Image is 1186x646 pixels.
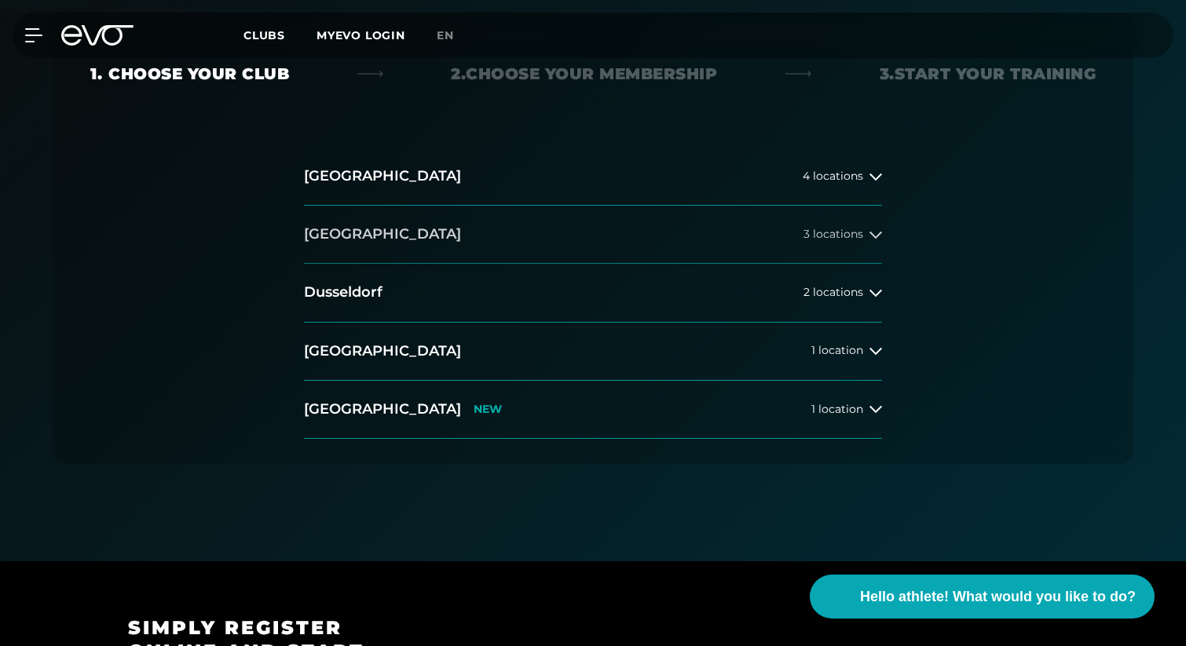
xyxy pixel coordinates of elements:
button: [GEOGRAPHIC_DATA]4 locations [304,148,882,206]
font: 1. [90,64,102,83]
font: 2. [451,64,466,83]
font: Choose your club [108,64,289,83]
font: [GEOGRAPHIC_DATA] [304,225,461,243]
font: Choose your membership [466,64,717,83]
font: locations [813,285,863,299]
font: locations [813,227,863,241]
a: MYEVO LOGIN [317,28,405,42]
font: 4 [803,169,810,183]
font: [GEOGRAPHIC_DATA] [304,342,461,359]
button: Hello athlete! What would you like to do? [810,575,1155,619]
button: [GEOGRAPHIC_DATA]NEW1 location [304,381,882,439]
font: [GEOGRAPHIC_DATA] [304,400,461,418]
button: Dusseldorf2 locations [304,264,882,322]
font: location [818,402,863,416]
font: NEW [474,402,502,416]
font: Clubs [243,28,285,42]
font: [GEOGRAPHIC_DATA] [304,167,461,184]
font: Start your training [895,64,1096,83]
font: Hello athlete! What would you like to do? [860,589,1136,604]
a: en [437,27,473,45]
font: 1 [811,343,815,357]
button: [GEOGRAPHIC_DATA]1 location [304,323,882,381]
font: 3 [803,227,810,241]
font: 3. [880,64,895,83]
font: locations [813,169,863,183]
font: en [437,28,454,42]
font: location [818,343,863,357]
font: 2 [803,285,810,299]
a: Clubs [243,27,317,42]
button: [GEOGRAPHIC_DATA]3 locations [304,206,882,264]
font: Dusseldorf [304,283,383,301]
font: 1 [811,402,815,416]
